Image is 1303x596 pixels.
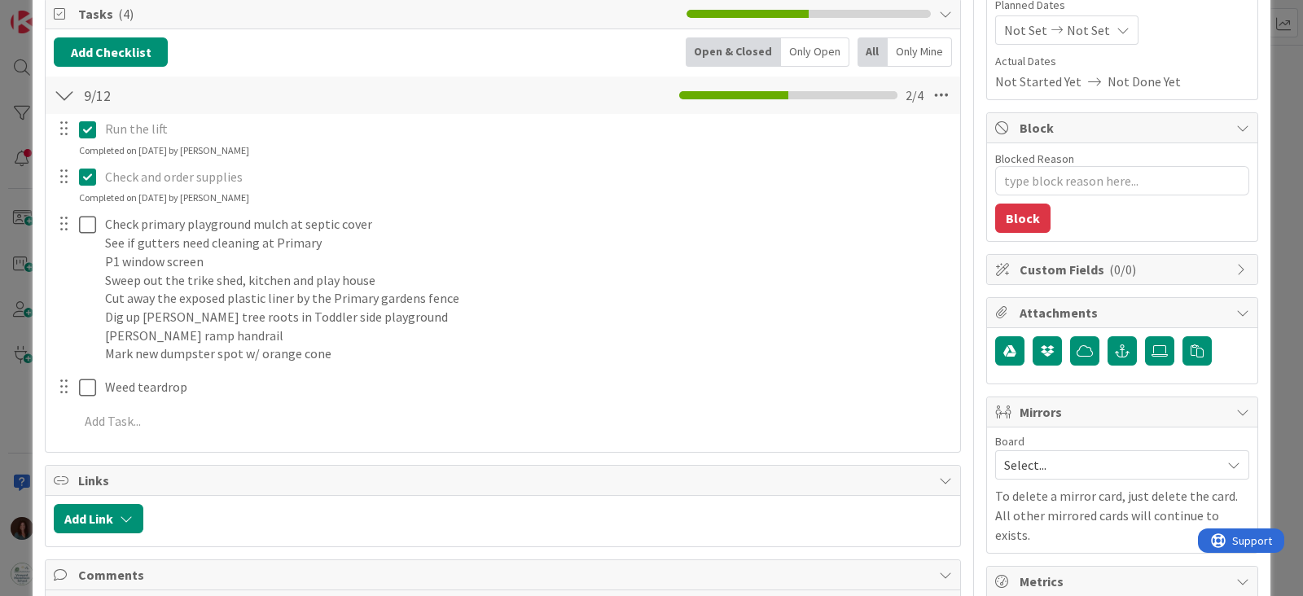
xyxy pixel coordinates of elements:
[54,37,168,67] button: Add Checklist
[1109,261,1136,278] span: ( 0/0 )
[78,4,678,24] span: Tasks
[995,436,1024,447] span: Board
[105,289,949,308] p: Cut away the exposed plastic liner by the Primary gardens fence
[78,471,931,490] span: Links
[105,120,949,138] p: Run the lift
[1004,20,1047,40] span: Not Set
[906,85,924,105] span: 2 / 4
[105,344,949,363] p: Mark new dumpster spot w/ orange cone
[995,72,1081,91] span: Not Started Yet
[105,378,949,397] p: Weed teardrop
[995,53,1249,70] span: Actual Dates
[105,252,949,271] p: P1 window screen
[888,37,952,67] div: Only Mine
[1020,303,1228,322] span: Attachments
[78,565,931,585] span: Comments
[54,504,143,533] button: Add Link
[1020,118,1228,138] span: Block
[105,326,949,345] p: [PERSON_NAME] ramp handrail
[1004,454,1213,476] span: Select...
[1108,72,1181,91] span: Not Done Yet
[1020,402,1228,422] span: Mirrors
[105,308,949,326] p: Dig up [PERSON_NAME] tree roots in Toddler side playground
[995,204,1051,233] button: Block
[781,37,849,67] div: Only Open
[105,234,949,252] p: See if gutters need cleaning at Primary
[858,37,888,67] div: All
[995,151,1074,166] label: Blocked Reason
[118,6,134,22] span: ( 4 )
[105,271,949,290] p: Sweep out the trike shed, kitchen and play house
[34,2,74,22] span: Support
[105,168,949,186] p: Check and order supplies
[1020,572,1228,591] span: Metrics
[995,486,1249,545] p: To delete a mirror card, just delete the card. All other mirrored cards will continue to exists.
[79,191,249,205] div: Completed on [DATE] by [PERSON_NAME]
[79,143,249,158] div: Completed on [DATE] by [PERSON_NAME]
[1020,260,1228,279] span: Custom Fields
[78,81,445,110] input: Add Checklist...
[1067,20,1110,40] span: Not Set
[105,215,949,234] p: Check primary playground mulch at septic cover
[686,37,781,67] div: Open & Closed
